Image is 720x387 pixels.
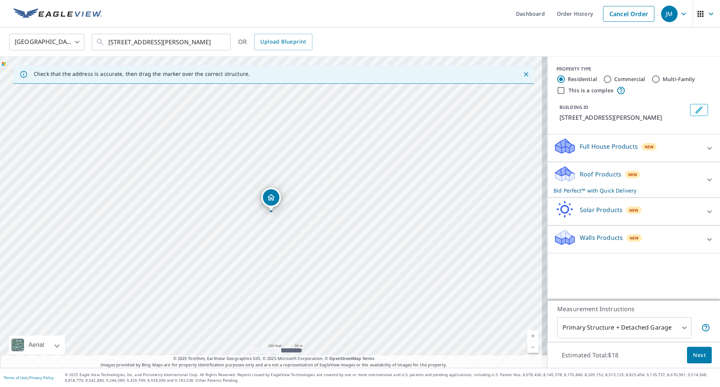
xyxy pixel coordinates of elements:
[580,233,623,242] p: Walls Products
[630,235,639,241] span: New
[568,75,597,83] label: Residential
[260,37,306,47] span: Upload Blueprint
[173,355,375,362] span: © 2025 TomTom, Earthstar Geographics SIO, © 2025 Microsoft Corporation, ©
[580,170,621,179] p: Roof Products
[557,317,691,338] div: Primary Structure + Detached Garage
[661,6,678,22] div: JM
[254,34,312,50] a: Upload Blueprint
[690,104,708,116] button: Edit building 1
[559,104,588,110] p: BUILDING ID
[603,6,654,22] a: Cancel Order
[238,34,312,50] div: OR
[329,355,361,361] a: OpenStreetMap
[701,323,710,332] span: Your report will include the primary structure and a detached garage if one exists.
[580,142,638,151] p: Full House Products
[13,8,102,20] img: EV Logo
[559,113,687,122] p: [STREET_ADDRESS][PERSON_NAME]
[645,144,654,150] span: New
[527,342,538,353] a: Current Level 17, Zoom Out
[9,32,84,53] div: [GEOGRAPHIC_DATA]
[29,375,54,380] a: Privacy Policy
[556,66,711,72] div: PROPERTY TYPE
[9,336,65,354] div: Aerial
[34,71,250,77] p: Check that the address is accurate, then drag the marker over the correct structure.
[261,188,281,211] div: Dropped pin, building 1, Residential property, 402 Carriage Hill Dr Canfield, OH 44406
[553,137,714,159] div: Full House ProductsNew
[4,375,54,380] p: |
[568,87,613,94] label: This is a complex
[65,372,716,383] p: © 2025 Eagle View Technologies, Inc. and Pictometry International Corp. All Rights Reserved. Repo...
[553,165,714,194] div: Roof ProductsNewBid Perfect™ with Quick Delivery
[553,229,714,250] div: Walls ProductsNew
[553,201,714,222] div: Solar ProductsNew
[687,347,712,364] button: Next
[580,205,622,214] p: Solar Products
[556,347,624,363] p: Estimated Total: $18
[4,375,27,380] a: Terms of Use
[108,32,215,53] input: Search by address or latitude-longitude
[628,172,637,178] span: New
[663,75,695,83] label: Multi-Family
[557,304,710,313] p: Measurement Instructions
[553,187,700,194] p: Bid Perfect™ with Quick Delivery
[521,69,531,79] button: Close
[527,330,538,342] a: Current Level 17, Zoom In
[614,75,645,83] label: Commercial
[362,355,375,361] a: Terms
[26,336,46,354] div: Aerial
[629,207,639,213] span: New
[693,351,706,360] span: Next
